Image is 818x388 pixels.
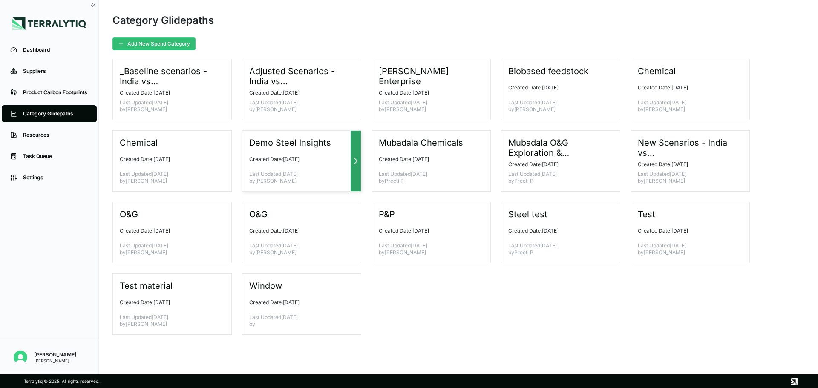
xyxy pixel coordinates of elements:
[120,99,218,113] p: Last Updated [DATE] by [PERSON_NAME]
[638,99,736,113] p: Last Updated [DATE] by [PERSON_NAME]
[638,209,656,219] h3: Test
[508,99,606,113] p: Last Updated [DATE] by [PERSON_NAME]
[249,99,347,113] p: Last Updated [DATE] by [PERSON_NAME]
[249,89,347,96] p: Created Date: [DATE]
[120,281,173,291] h3: Test material
[638,138,736,158] h3: New Scenarios - India vs [GEOGRAPHIC_DATA]
[379,209,396,219] h3: P&P
[249,314,347,328] p: Last Updated [DATE] by
[638,84,736,91] p: Created Date: [DATE]
[120,227,218,234] p: Created Date: [DATE]
[249,156,347,163] p: Created Date: [DATE]
[112,37,196,50] button: Add New Spend Category
[120,66,218,86] h3: _Baseline scenarios - India vs [GEOGRAPHIC_DATA]
[120,314,218,328] p: Last Updated [DATE] by [PERSON_NAME]
[23,89,88,96] div: Product Carbon Footprints
[249,281,283,291] h3: Window
[10,347,31,368] button: Open user button
[23,174,88,181] div: Settings
[508,242,606,256] p: Last Updated [DATE] by Preeti P
[120,242,218,256] p: Last Updated [DATE] by [PERSON_NAME]
[120,156,218,163] p: Created Date: [DATE]
[379,138,464,148] h3: Mubadala Chemicals
[379,99,477,113] p: Last Updated [DATE] by [PERSON_NAME]
[120,89,218,96] p: Created Date: [DATE]
[23,153,88,160] div: Task Queue
[379,242,477,256] p: Last Updated [DATE] by [PERSON_NAME]
[508,171,606,184] p: Last Updated [DATE] by Preeti P
[120,209,139,219] h3: O&G
[34,351,76,358] div: [PERSON_NAME]
[508,161,606,168] p: Created Date: [DATE]
[120,299,218,306] p: Created Date: [DATE]
[23,46,88,53] div: Dashboard
[23,110,88,117] div: Category Glidepaths
[508,66,589,76] h3: Biobased feedstock
[379,89,477,96] p: Created Date: [DATE]
[120,171,218,184] p: Last Updated [DATE] by [PERSON_NAME]
[249,299,347,306] p: Created Date: [DATE]
[508,138,606,158] h3: Mubadala O&G Exploration & Production
[249,66,347,86] h3: Adjusted Scenarios - India vs [GEOGRAPHIC_DATA]
[638,227,736,234] p: Created Date: [DATE]
[34,358,76,363] div: [PERSON_NAME]
[508,227,606,234] p: Created Date: [DATE]
[638,242,736,256] p: Last Updated [DATE] by [PERSON_NAME]
[379,66,477,86] h3: [PERSON_NAME] Enterprise
[508,209,548,219] h3: Steel test
[112,14,214,27] div: Category Glidepaths
[14,351,27,364] img: Anirudh Verma
[638,66,677,76] h3: Chemical
[379,171,477,184] p: Last Updated [DATE] by Preeti P
[638,171,736,184] p: Last Updated [DATE] by [PERSON_NAME]
[23,68,88,75] div: Suppliers
[379,227,477,234] p: Created Date: [DATE]
[249,227,347,234] p: Created Date: [DATE]
[249,242,347,256] p: Last Updated [DATE] by [PERSON_NAME]
[12,17,86,30] img: Logo
[249,138,332,148] h3: Demo Steel Insights
[508,84,606,91] p: Created Date: [DATE]
[638,161,736,168] p: Created Date: [DATE]
[249,209,268,219] h3: O&G
[379,156,477,163] p: Created Date: [DATE]
[23,132,88,138] div: Resources
[120,138,158,148] h3: Chemical
[249,171,347,184] p: Last Updated [DATE] by [PERSON_NAME]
